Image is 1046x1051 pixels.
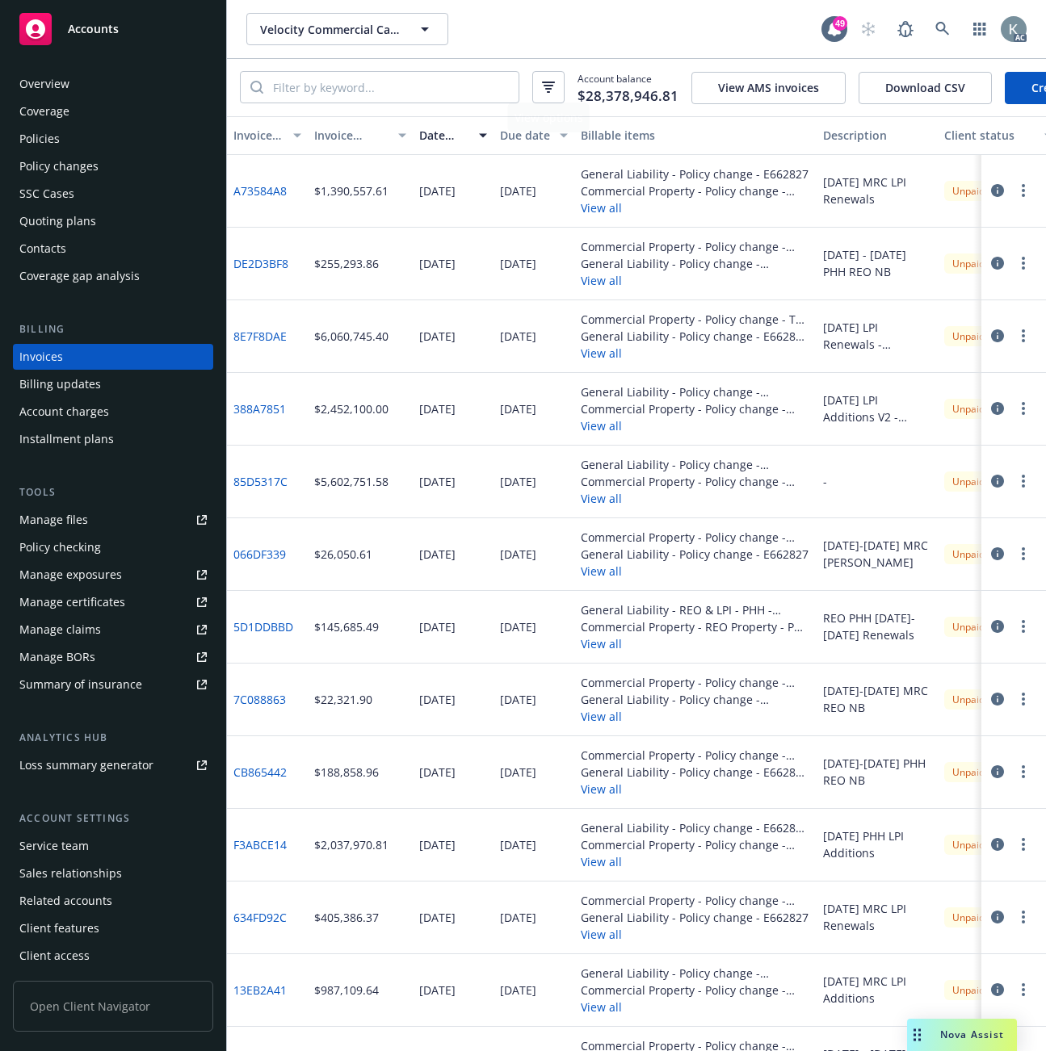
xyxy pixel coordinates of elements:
[581,199,810,216] button: View all
[581,674,810,691] div: Commercial Property - Policy change - E662826-MRC-NB
[581,747,810,764] div: Commercial Property - Policy change - E662826 - PHH
[823,973,931,1007] div: [DATE] MRC LPI Additions
[964,13,996,45] a: Switch app
[823,827,931,861] div: [DATE] PHH LPI Additions
[314,691,372,708] div: $22,321.90
[944,835,993,855] div: Unpaid
[233,182,287,199] a: A73584A8
[581,473,810,490] div: Commercial Property - Policy change - E662825 - PHH
[19,181,74,207] div: SSC Cases
[13,344,213,370] a: Invoices
[889,13,922,45] a: Report a Bug
[581,708,810,725] button: View all
[500,836,536,853] div: [DATE]
[581,764,810,781] div: General Liability - Policy change - E662827 - PHH
[263,72,519,103] input: Filter by keyword...
[823,246,931,280] div: [DATE] - [DATE] PHH REO NB
[19,589,125,615] div: Manage certificates
[13,981,213,1032] span: Open Client Navigator
[13,644,213,670] a: Manage BORs
[581,328,810,345] div: General Liability - Policy change - E662827 - PHH
[944,762,993,782] div: Unpaid
[691,72,846,104] button: View AMS invoices
[852,13,884,45] a: Start snowing
[13,730,213,746] div: Analytics hub
[859,72,992,104] button: Download CSV
[419,691,456,708] div: [DATE]
[314,764,379,781] div: $188,858.96
[581,127,810,144] div: Billable items
[314,546,372,563] div: $26,050.61
[19,371,101,397] div: Billing updates
[19,644,95,670] div: Manage BORs
[581,965,810,982] div: General Liability - Policy change - E662827-MRC-NB
[13,534,213,560] a: Policy checking
[823,900,931,934] div: [DATE] MRC LPI Renewals
[308,116,413,155] button: Invoice amount
[19,71,69,97] div: Overview
[419,182,456,199] div: [DATE]
[944,689,993,710] div: Unpaid
[19,562,122,588] div: Manage exposures
[581,781,810,798] button: View all
[823,609,931,643] div: REO PHH [DATE]-[DATE] Renewals
[13,98,213,124] a: Coverage
[314,909,379,926] div: $405,386.37
[823,319,931,353] div: [DATE] LPI Renewals - Provisional
[944,907,993,927] div: Unpaid
[500,982,536,999] div: [DATE]
[19,236,66,262] div: Contacts
[581,383,810,400] div: General Liability - Policy change - E662827-PHH-NB
[581,238,810,255] div: Commercial Property - Policy change - E662826-PHH-[GEOGRAPHIC_DATA]
[13,263,213,289] a: Coverage gap analysis
[581,909,810,926] div: General Liability - Policy change - E662827
[233,400,286,417] a: 388A7851
[19,426,114,452] div: Installment plans
[13,208,213,234] a: Quoting plans
[578,72,678,103] span: Account balance
[581,182,810,199] div: Commercial Property - Policy change - E662825
[944,399,993,419] div: Unpaid
[907,1019,1017,1051] button: Nova Assist
[13,752,213,778] a: Loss summary generator
[13,371,213,397] a: Billing updates
[581,400,810,417] div: Commercial Property - Policy change - E662825 - PHH
[581,999,810,1015] button: View all
[13,71,213,97] a: Overview
[581,529,810,546] div: Commercial Property - Policy change - E662826
[581,490,810,507] button: View all
[419,546,456,563] div: [DATE]
[944,617,993,637] div: Unpaid
[19,915,99,941] div: Client features
[944,181,993,201] div: Unpaid
[19,534,101,560] div: Policy checking
[581,417,810,434] button: View all
[823,473,827,490] div: -
[581,691,810,708] div: General Liability - Policy change - E662827-MRC-NB
[227,116,308,155] button: Invoice ID
[314,255,379,272] div: $255,293.86
[581,836,810,853] div: Commercial Property - Policy change - E662825 - PHH
[13,426,213,452] a: Installment plans
[419,982,456,999] div: [DATE]
[823,537,931,571] div: [DATE]-[DATE] MRC [PERSON_NAME]
[500,182,536,199] div: [DATE]
[13,672,213,697] a: Summary of insurance
[19,399,109,425] div: Account charges
[314,127,389,144] div: Invoice amount
[581,456,810,473] div: General Liability - Policy change - E662827-PHH-NB
[419,255,456,272] div: [DATE]
[233,546,286,563] a: 066DF339
[233,127,284,144] div: Invoice ID
[19,672,142,697] div: Summary of insurance
[419,764,456,781] div: [DATE]
[907,1019,927,1051] div: Drag to move
[19,833,89,859] div: Service team
[500,127,550,144] div: Due date
[926,13,959,45] a: Search
[419,618,456,635] div: [DATE]
[13,562,213,588] a: Manage exposures
[581,819,810,836] div: General Liability - Policy change - E662827 - PHH
[940,1028,1004,1041] span: Nova Assist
